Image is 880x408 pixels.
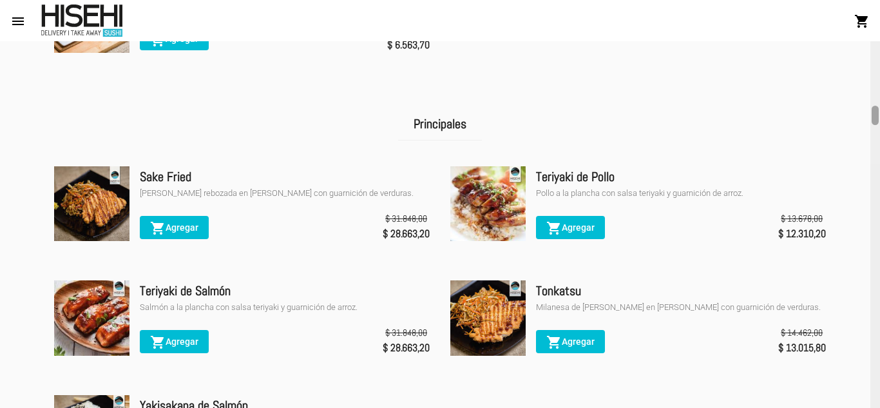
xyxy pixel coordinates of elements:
mat-icon: shopping_cart [150,335,166,350]
span: Agregar [150,222,198,233]
div: Milanesa de [PERSON_NAME] en [PERSON_NAME] con guarnición de verduras. [536,301,826,314]
h2: Principales [398,108,482,141]
div: [PERSON_NAME] rebozada en [PERSON_NAME] con guarnición de verduras. [140,187,430,200]
div: Teriyaki de Pollo [536,166,826,187]
mat-icon: shopping_cart [854,14,870,29]
span: $ 31.848,00 [385,326,427,339]
mat-icon: menu [10,14,26,29]
div: Salmón a la plancha con salsa teriyaki y guarnición de arroz. [140,301,430,314]
span: $ 6.563,70 [387,36,430,54]
span: $ 13.015,80 [778,339,826,357]
button: Agregar [140,216,209,239]
button: Agregar [536,330,605,353]
span: $ 31.848,00 [385,212,427,225]
img: 7d9568e1-cd7b-4640-b407-449b537f3d27.jpg [450,166,526,242]
span: $ 12.310,20 [778,225,826,243]
img: 744f8bd0-e22d-4c0f-a891-a43f320d2945.jpg [54,166,129,242]
span: Agregar [150,336,198,347]
div: Pollo a la plancha con salsa teriyaki y guarnición de arroz. [536,187,826,200]
img: e7eeea1d-c074-44c5-8104-968c3c623187.jpg [54,280,129,356]
img: 5e259458-250b-49b8-b741-ff50c31ca600.jpg [450,280,526,356]
span: $ 28.663,20 [383,339,430,357]
button: Agregar [140,330,209,353]
mat-icon: shopping_cart [546,220,562,236]
span: Agregar [546,336,595,347]
div: Sake Fried [140,166,430,187]
span: Agregar [546,222,595,233]
span: $ 14.462,00 [781,326,823,339]
span: Agregar [150,34,198,44]
mat-icon: shopping_cart [546,335,562,350]
span: $ 28.663,20 [383,225,430,243]
button: Agregar [536,216,605,239]
div: Tonkatsu [536,280,826,301]
span: $ 13.678,00 [781,212,823,225]
div: Teriyaki de Salmón [140,280,430,301]
mat-icon: shopping_cart [150,220,166,236]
